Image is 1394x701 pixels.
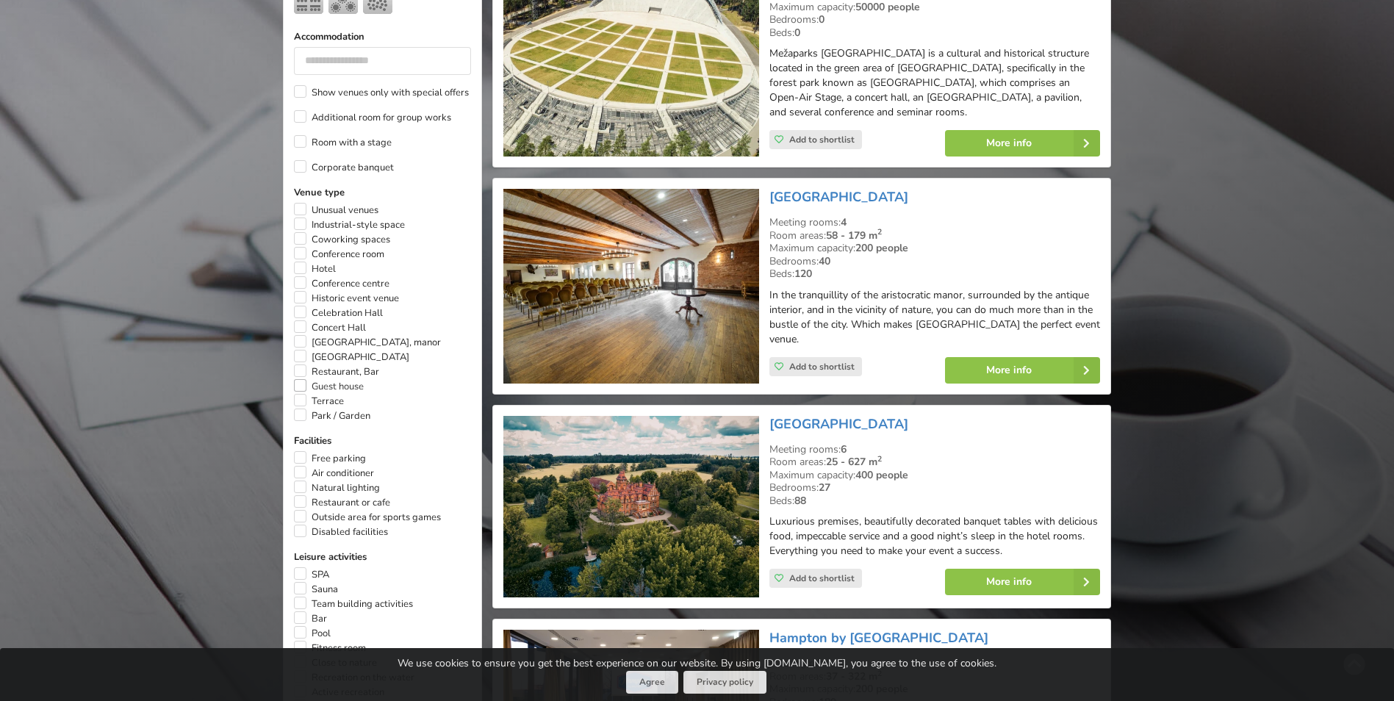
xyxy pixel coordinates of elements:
[819,481,830,495] strong: 27
[294,525,388,539] label: Disabled facilities
[294,218,405,232] label: Industrial-style space
[769,481,1100,495] div: Bedrooms:
[945,569,1100,595] a: More info
[294,611,327,626] label: Bar
[877,226,882,237] sup: 2
[769,255,1100,268] div: Bedrooms:
[794,267,812,281] strong: 120
[294,364,379,379] label: Restaurant, Bar
[819,12,824,26] strong: 0
[945,130,1100,157] a: More info
[294,451,366,466] label: Free parking
[769,229,1100,242] div: Room areas:
[503,416,758,597] img: Castle, manor | Talsi Municipality | Jaunmoku Palace
[769,629,988,647] a: Hampton by [GEOGRAPHIC_DATA]
[826,455,882,469] strong: 25 - 627 m
[841,442,847,456] strong: 6
[841,215,847,229] strong: 4
[294,185,471,200] label: Venue type
[855,241,908,255] strong: 200 people
[294,262,336,276] label: Hotel
[294,306,383,320] label: Celebration Hall
[769,514,1100,558] p: Luxurious premises, beautifully decorated banquet tables with delicious food, impeccable service ...
[945,357,1100,384] a: More info
[626,671,678,694] button: Agree
[294,641,366,655] label: Fitness room
[294,409,370,423] label: Park / Garden
[769,242,1100,255] div: Maximum capacity:
[294,582,338,597] label: Sauna
[789,134,855,145] span: Add to shortlist
[769,495,1100,508] div: Beds:
[769,216,1100,229] div: Meeting rooms:
[769,415,908,433] a: [GEOGRAPHIC_DATA]
[294,335,441,350] label: [GEOGRAPHIC_DATA], manor
[294,626,331,641] label: Pool
[794,26,800,40] strong: 0
[294,466,374,481] label: Air conditioner
[294,567,329,582] label: SPA
[769,443,1100,456] div: Meeting rooms:
[294,247,384,262] label: Conference room
[294,203,378,218] label: Unusual venues
[794,494,806,508] strong: 88
[294,232,390,247] label: Coworking spaces
[294,434,471,448] label: Facilities
[294,291,399,306] label: Historic event venue
[769,13,1100,26] div: Bedrooms:
[294,394,344,409] label: Terrace
[769,26,1100,40] div: Beds:
[826,229,882,242] strong: 58 - 179 m
[294,495,390,510] label: Restaurant or cafe
[294,276,389,291] label: Conference centre
[503,189,758,384] img: Castle, manor | Dikļi | Dikli Palace
[294,320,366,335] label: Concert Hall
[769,46,1100,120] p: Mežaparks [GEOGRAPHIC_DATA] is a cultural and historical structure located in the green area of [...
[819,254,830,268] strong: 40
[683,671,766,694] a: Privacy policy
[294,550,471,564] label: Leisure activities
[855,468,908,482] strong: 400 people
[769,469,1100,482] div: Maximum capacity:
[789,572,855,584] span: Add to shortlist
[294,135,392,150] label: Room with a stage
[769,288,1100,347] p: In the tranquillity of the aristocratic manor, surrounded by the antique interior, and in the vic...
[294,481,380,495] label: Natural lighting
[769,456,1100,469] div: Room areas:
[294,160,394,175] label: Corporate banquet
[769,188,908,206] a: [GEOGRAPHIC_DATA]
[769,1,1100,14] div: Maximum capacity:
[769,267,1100,281] div: Beds:
[877,453,882,464] sup: 2
[294,597,413,611] label: Team building activities
[294,379,364,394] label: Guest house
[294,29,471,44] label: Accommodation
[294,85,469,100] label: Show venues only with special offers
[294,510,441,525] label: Outside area for sports games
[294,110,451,125] label: Additional room for group works
[789,361,855,373] span: Add to shortlist
[294,350,409,364] label: [GEOGRAPHIC_DATA]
